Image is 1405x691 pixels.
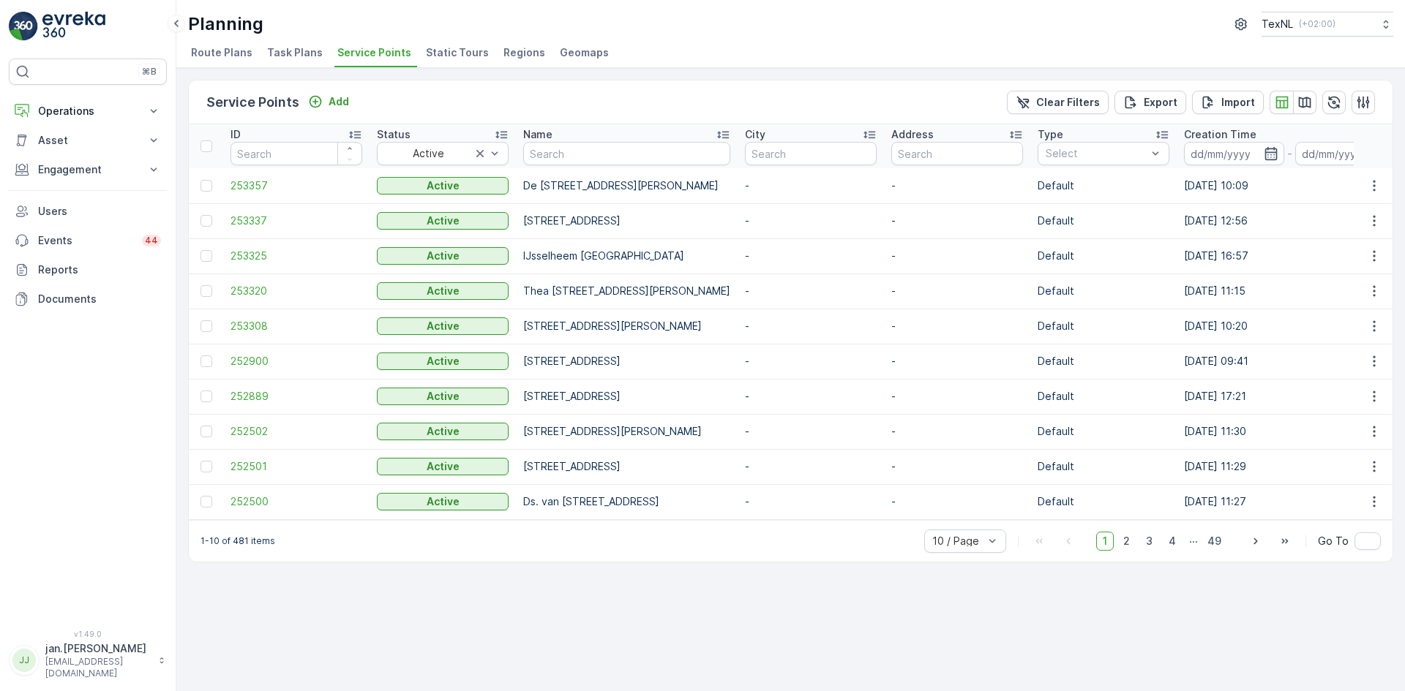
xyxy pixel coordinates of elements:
span: 4 [1162,532,1183,551]
td: [DATE] 11:30 [1177,414,1402,449]
p: Type [1038,127,1063,142]
div: Toggle Row Selected [201,496,212,507]
td: Default [1030,379,1177,414]
p: - [1287,145,1292,162]
p: 1-10 of 481 items [201,535,275,547]
p: Export [1144,95,1177,110]
input: Search [523,142,730,165]
span: Route Plans [191,45,252,60]
p: Name [523,127,552,142]
p: Events [38,233,133,248]
input: Search [891,142,1023,165]
button: Import [1192,91,1264,114]
td: IJsselheem [GEOGRAPHIC_DATA] [516,238,738,273]
div: Toggle Row Selected [201,390,212,402]
p: Add [329,94,349,109]
a: 253320 [231,284,362,298]
p: Reports [38,263,161,277]
p: ID [231,127,241,142]
td: De [STREET_ADDRESS][PERSON_NAME] [516,168,738,203]
td: Default [1030,168,1177,203]
td: Default [1030,238,1177,273]
p: Active [427,389,460,404]
span: v 1.49.0 [9,630,167,638]
td: [DATE] 11:29 [1177,449,1402,484]
button: Active [377,388,509,405]
a: 253308 [231,319,362,333]
p: [EMAIL_ADDRESS][DOMAIN_NAME] [45,656,151,679]
input: Search [745,142,877,165]
td: [STREET_ADDRESS] [516,344,738,379]
td: [DATE] 12:56 [1177,203,1402,238]
p: Active [427,249,460,263]
span: 252500 [231,494,362,509]
span: Service Points [337,45,411,60]
td: - [884,449,1030,484]
a: 252889 [231,389,362,404]
input: dd/mm/yyyy [1184,142,1284,165]
td: - [884,309,1030,344]
a: 253337 [231,214,362,228]
td: - [738,344,884,379]
td: [DATE] 11:27 [1177,484,1402,519]
p: Clear Filters [1036,95,1100,110]
button: Active [377,247,509,265]
td: Thea [STREET_ADDRESS][PERSON_NAME] [516,273,738,309]
td: [STREET_ADDRESS] [516,449,738,484]
p: Status [377,127,411,142]
td: - [884,344,1030,379]
a: Events44 [9,226,167,255]
td: - [738,203,884,238]
td: [DATE] 17:21 [1177,379,1402,414]
span: 252900 [231,354,362,369]
p: City [745,127,765,142]
td: [STREET_ADDRESS] [516,379,738,414]
p: ... [1189,532,1198,551]
p: Active [427,284,460,298]
button: Clear Filters [1007,91,1109,114]
p: Creation Time [1184,127,1256,142]
p: Documents [38,292,161,306]
td: Default [1030,344,1177,379]
button: Export [1114,91,1186,114]
p: Address [891,127,934,142]
p: Users [38,204,161,219]
p: Active [427,459,460,474]
a: 252501 [231,459,362,474]
td: [DATE] 10:09 [1177,168,1402,203]
a: 252502 [231,424,362,439]
a: Users [9,197,167,226]
button: Active [377,212,509,230]
p: Active [427,178,460,193]
span: Geomaps [560,45,609,60]
td: [STREET_ADDRESS][PERSON_NAME] [516,414,738,449]
td: - [738,449,884,484]
span: 3 [1139,532,1159,551]
td: - [884,273,1030,309]
td: Default [1030,449,1177,484]
input: dd/mm/yyyy [1295,142,1395,165]
div: Toggle Row Selected [201,355,212,367]
button: Active [377,282,509,300]
p: Service Points [206,92,299,113]
img: logo_light-DOdMpM7g.png [42,12,105,41]
span: 2 [1117,532,1136,551]
button: Active [377,493,509,510]
p: Active [427,354,460,369]
p: Select [1046,146,1147,161]
td: [STREET_ADDRESS][PERSON_NAME] [516,309,738,344]
td: - [884,238,1030,273]
td: Default [1030,309,1177,344]
a: Documents [9,284,167,314]
p: 44 [145,235,158,246]
div: Toggle Row Selected [201,285,212,297]
p: ⌘B [142,66,157,78]
td: Default [1030,414,1177,449]
p: jan.[PERSON_NAME] [45,641,151,656]
button: TexNL(+02:00) [1262,12,1393,37]
a: 253325 [231,249,362,263]
div: Toggle Row Selected [201,250,212,262]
